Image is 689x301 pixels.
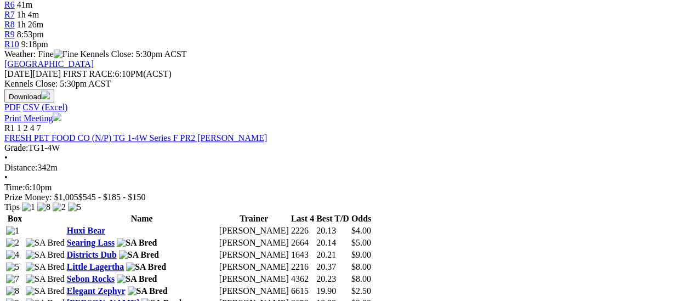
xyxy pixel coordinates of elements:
img: SA Bred [117,274,157,284]
span: Distance: [4,163,37,172]
a: Elegant Zephyr [67,286,126,296]
img: SA Bred [26,274,65,284]
span: 1h 26m [17,20,43,29]
td: [PERSON_NAME] [219,249,289,260]
span: $5.00 [351,238,371,247]
span: $9.00 [351,250,371,259]
img: 8 [37,202,50,212]
span: 8:53pm [17,30,44,39]
img: 1 [6,226,19,236]
span: $8.00 [351,274,371,283]
span: Box [8,214,22,223]
span: Time: [4,183,25,192]
div: Download [4,103,685,112]
td: 19.90 [316,286,350,297]
span: $2.50 [351,286,371,296]
button: Download [4,89,54,103]
img: download.svg [41,90,50,99]
td: 4362 [291,274,315,285]
td: [PERSON_NAME] [219,262,289,272]
img: SA Bred [26,238,65,248]
img: SA Bred [117,238,157,248]
td: 6615 [291,286,315,297]
td: 2216 [291,262,315,272]
img: 2 [6,238,19,248]
div: Kennels Close: 5:30pm ACST [4,79,685,89]
th: Best T/D [316,213,350,224]
a: FRESH PET FOOD CO (N/P) TG 1-4W Series F PR2 [PERSON_NAME] [4,133,267,143]
a: Huxi Bear [67,226,106,235]
a: Little Lagertha [67,262,124,271]
img: 8 [6,286,19,296]
td: 2664 [291,237,315,248]
span: 9:18pm [21,39,48,49]
a: Sebon Rocks [67,274,115,283]
img: SA Bred [126,262,166,272]
div: Prize Money: $1,005 [4,192,685,202]
img: printer.svg [53,112,61,121]
td: [PERSON_NAME] [219,237,289,248]
th: Odds [351,213,372,224]
span: [DATE] [4,69,33,78]
img: SA Bred [128,286,168,296]
span: Grade: [4,143,29,152]
span: R1 [4,123,15,133]
a: R7 [4,10,15,19]
div: 6:10pm [4,183,685,192]
td: 20.14 [316,237,350,248]
td: 20.21 [316,249,350,260]
img: 2 [53,202,66,212]
td: [PERSON_NAME] [219,274,289,285]
th: Name [66,213,218,224]
td: 20.23 [316,274,350,285]
a: [GEOGRAPHIC_DATA] [4,59,94,69]
img: 5 [68,202,81,212]
img: 7 [6,274,19,284]
a: CSV (Excel) [22,103,67,112]
a: R8 [4,20,15,29]
span: 1 2 4 7 [17,123,41,133]
a: Searing Lass [67,238,115,247]
img: SA Bred [26,262,65,272]
a: PDF [4,103,20,112]
td: [PERSON_NAME] [219,286,289,297]
td: [PERSON_NAME] [219,225,289,236]
span: $545 - $185 - $150 [78,192,146,202]
a: Districts Dub [67,250,117,259]
img: 4 [6,250,19,260]
span: $8.00 [351,262,371,271]
img: 1 [22,202,35,212]
div: TG1-4W [4,143,685,153]
span: FIRST RACE: [63,69,115,78]
th: Trainer [219,213,289,224]
a: Print Meeting [4,113,61,123]
img: SA Bred [119,250,159,260]
a: R9 [4,30,15,39]
span: $4.00 [351,226,371,235]
img: SA Bred [26,286,65,296]
span: [DATE] [4,69,61,78]
td: 20.37 [316,262,350,272]
span: • [4,173,8,182]
td: 1643 [291,249,315,260]
span: Kennels Close: 5:30pm ACST [80,49,186,59]
span: Weather: Fine [4,49,80,59]
td: 2226 [291,225,315,236]
th: Last 4 [291,213,315,224]
a: R10 [4,39,19,49]
div: 342m [4,163,685,173]
span: Tips [4,202,20,212]
img: Fine [54,49,78,59]
img: SA Bred [26,250,65,260]
img: 5 [6,262,19,272]
span: • [4,153,8,162]
span: 6:10PM(ACST) [63,69,172,78]
span: 1h 4m [17,10,39,19]
td: 20.13 [316,225,350,236]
